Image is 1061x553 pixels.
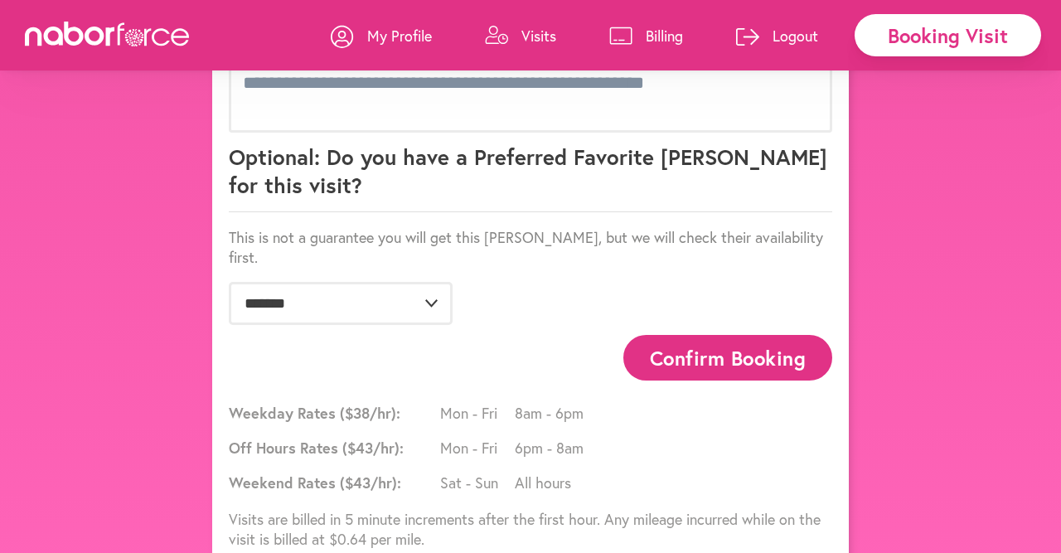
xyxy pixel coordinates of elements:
[229,403,436,423] span: Weekday Rates
[229,473,436,492] span: Weekend Rates
[623,335,832,381] button: Confirm Booking
[440,473,515,492] span: Sat - Sun
[646,26,683,46] p: Billing
[229,227,832,267] p: This is not a guarantee you will get this [PERSON_NAME], but we will check their availability first.
[609,11,683,61] a: Billing
[485,11,556,61] a: Visits
[340,473,401,492] span: ($ 43 /hr):
[736,11,818,61] a: Logout
[440,438,515,458] span: Mon - Fri
[229,438,436,458] span: Off Hours Rates
[773,26,818,46] p: Logout
[367,26,432,46] p: My Profile
[515,473,589,492] span: All hours
[521,26,556,46] p: Visits
[340,403,400,423] span: ($ 38 /hr):
[855,14,1041,56] div: Booking Visit
[229,143,832,212] p: Optional: Do you have a Preferred Favorite [PERSON_NAME] for this visit?
[515,438,589,458] span: 6pm - 8am
[440,403,515,423] span: Mon - Fri
[515,403,589,423] span: 8am - 6pm
[331,11,432,61] a: My Profile
[229,509,832,549] p: Visits are billed in 5 minute increments after the first hour. Any mileage incurred while on the ...
[342,438,404,458] span: ($ 43 /hr):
